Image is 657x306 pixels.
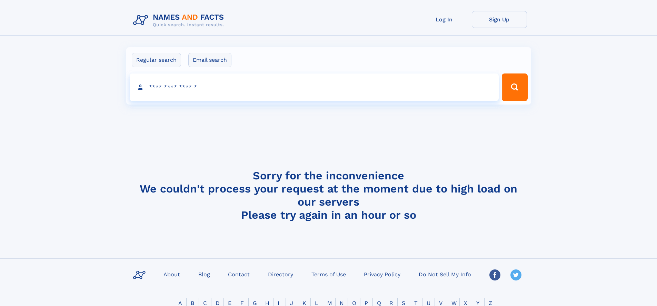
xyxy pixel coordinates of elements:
label: Regular search [132,53,181,67]
input: search input [130,73,499,101]
a: Directory [265,269,296,279]
h4: Sorry for the inconvenience We couldn't process your request at the moment due to high load on ou... [130,169,527,221]
a: Terms of Use [309,269,349,279]
a: About [161,269,183,279]
button: Search Button [502,73,527,101]
label: Email search [188,53,231,67]
a: Sign Up [472,11,527,28]
img: Logo Names and Facts [130,11,230,30]
img: Facebook [489,269,500,280]
a: Blog [196,269,213,279]
img: Twitter [510,269,521,280]
a: Contact [225,269,252,279]
a: Privacy Policy [361,269,403,279]
a: Do Not Sell My Info [416,269,474,279]
a: Log In [417,11,472,28]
